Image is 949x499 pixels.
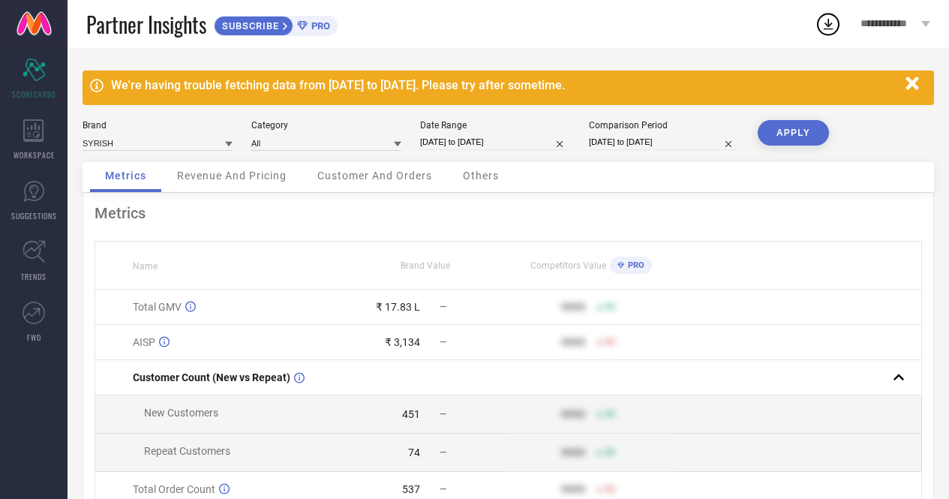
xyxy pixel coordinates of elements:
[420,120,570,131] div: Date Range
[463,170,499,182] span: Others
[561,408,585,420] div: 9999
[561,483,585,495] div: 9999
[589,134,739,150] input: Select comparison period
[376,301,420,313] div: ₹ 17.83 L
[83,120,233,131] div: Brand
[385,336,420,348] div: ₹ 3,134
[605,337,615,347] span: 50
[420,134,570,150] input: Select date range
[589,120,739,131] div: Comparison Period
[144,407,218,419] span: New Customers
[308,20,330,32] span: PRO
[408,446,420,458] div: 74
[11,210,57,221] span: SUGGESTIONS
[440,302,446,312] span: —
[561,301,585,313] div: 9999
[105,170,146,182] span: Metrics
[133,261,158,272] span: Name
[605,302,615,312] span: 50
[133,301,182,313] span: Total GMV
[402,483,420,495] div: 537
[561,446,585,458] div: 9999
[440,484,446,494] span: —
[624,260,644,270] span: PRO
[215,20,283,32] span: SUBSCRIBE
[111,78,898,92] div: We're having trouble fetching data from [DATE] to [DATE]. Please try after sometime.
[214,12,338,36] a: SUBSCRIBEPRO
[605,484,615,494] span: 50
[14,149,55,161] span: WORKSPACE
[440,337,446,347] span: —
[530,260,606,271] span: Competitors Value
[401,260,450,271] span: Brand Value
[133,483,215,495] span: Total Order Count
[440,409,446,419] span: —
[605,447,615,458] span: 50
[440,447,446,458] span: —
[95,204,922,222] div: Metrics
[317,170,432,182] span: Customer And Orders
[561,336,585,348] div: 9999
[758,120,829,146] button: APPLY
[177,170,287,182] span: Revenue And Pricing
[133,371,290,383] span: Customer Count (New vs Repeat)
[133,336,155,348] span: AISP
[605,409,615,419] span: 50
[21,271,47,282] span: TRENDS
[402,408,420,420] div: 451
[251,120,401,131] div: Category
[27,332,41,343] span: FWD
[815,11,842,38] div: Open download list
[86,9,206,40] span: Partner Insights
[12,89,56,100] span: SCORECARDS
[144,445,230,457] span: Repeat Customers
